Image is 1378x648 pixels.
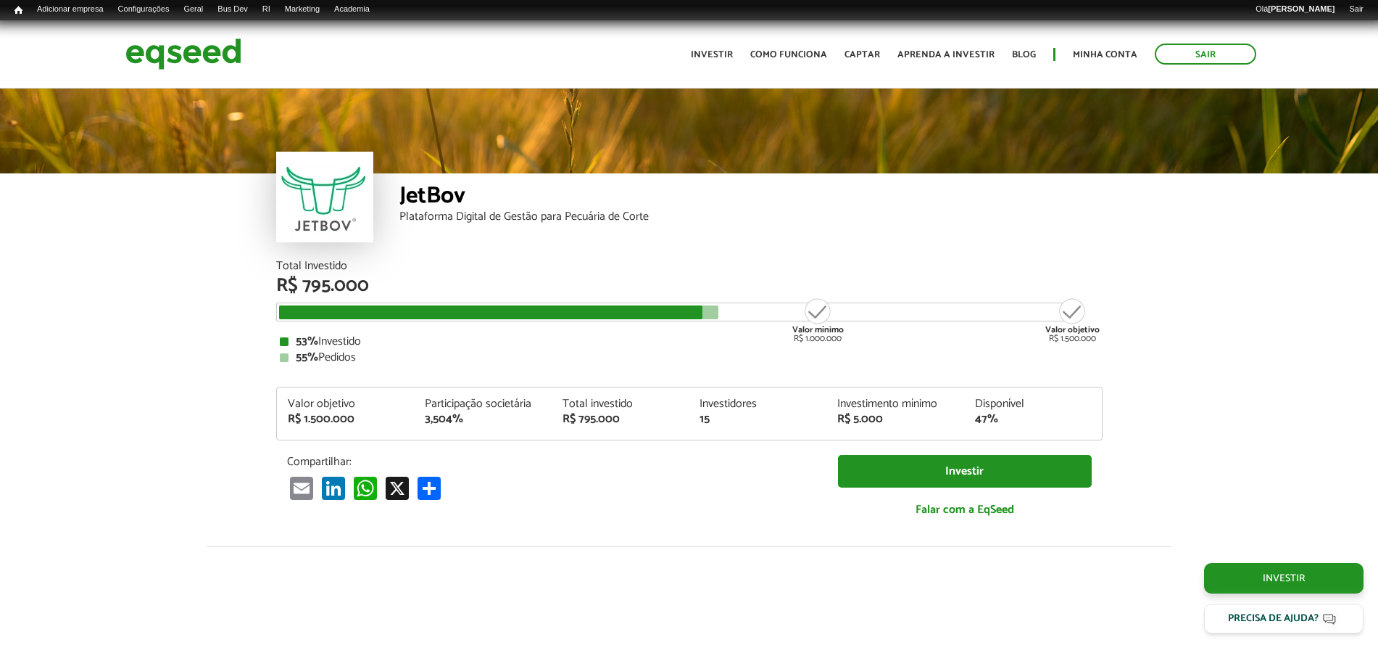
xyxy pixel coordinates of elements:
div: Investidores [700,398,815,410]
a: Configurações [111,4,177,15]
a: Investir [838,455,1092,488]
div: Total investido [563,398,678,410]
div: R$ 795.000 [276,276,1103,295]
strong: 55% [296,348,318,367]
div: R$ 1.500.000 [1045,297,1100,343]
strong: Valor objetivo [1045,323,1100,337]
a: Olá[PERSON_NAME] [1248,4,1342,15]
a: Como funciona [750,50,827,60]
span: Início [14,5,22,15]
a: Share [415,476,444,500]
a: Sair [1342,4,1371,15]
div: R$ 795.000 [563,414,678,425]
a: X [383,476,412,500]
a: Falar com a EqSeed [838,495,1092,525]
a: Academia [327,4,377,15]
a: Início [7,4,30,17]
a: Captar [844,50,880,60]
div: Total Investido [276,261,1103,272]
p: Compartilhar: [287,455,816,469]
a: RI [255,4,278,15]
img: EqSeed [125,35,241,73]
a: Blog [1012,50,1036,60]
a: Marketing [278,4,327,15]
a: Minha conta [1073,50,1137,60]
a: Investir [1204,563,1364,594]
div: Disponível [975,398,1091,410]
a: Sair [1155,44,1256,65]
div: R$ 1.000.000 [791,297,845,343]
div: 15 [700,414,815,425]
div: Investimento mínimo [837,398,953,410]
a: Bus Dev [210,4,255,15]
a: LinkedIn [319,476,348,500]
a: Email [287,476,316,500]
div: Investido [280,336,1099,348]
strong: [PERSON_NAME] [1268,4,1335,13]
strong: Valor mínimo [792,323,844,337]
div: R$ 1.500.000 [288,414,404,425]
a: WhatsApp [351,476,380,500]
a: Adicionar empresa [30,4,111,15]
a: Investir [691,50,733,60]
a: Geral [176,4,210,15]
div: 47% [975,414,1091,425]
div: Valor objetivo [288,398,404,410]
div: Participação societária [425,398,541,410]
div: Plataforma Digital de Gestão para Pecuária de Corte [399,211,1103,223]
div: Pedidos [280,352,1099,364]
div: 3,504% [425,414,541,425]
div: JetBov [399,184,1103,211]
a: Aprenda a investir [897,50,995,60]
div: R$ 5.000 [837,414,953,425]
strong: 53% [296,332,318,351]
